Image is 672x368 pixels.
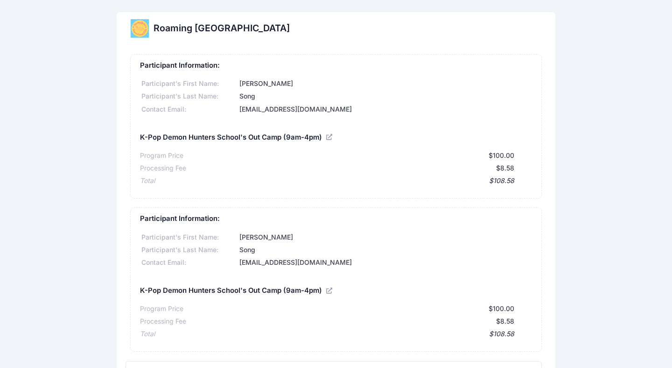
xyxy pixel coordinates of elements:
[186,317,514,326] div: $8.58
[238,105,532,114] div: [EMAIL_ADDRESS][DOMAIN_NAME]
[140,151,183,161] div: Program Price
[140,62,532,70] h5: Participant Information:
[326,133,334,142] a: View Registration Details
[155,329,514,339] div: $108.58
[140,176,155,186] div: Total
[238,79,532,89] div: [PERSON_NAME]
[140,258,238,268] div: Contact Email:
[238,92,532,101] div: Song
[140,79,238,89] div: Participant's First Name:
[140,163,186,173] div: Processing Fee
[140,317,186,326] div: Processing Fee
[238,245,532,255] div: Song
[140,215,532,223] h5: Participant Information:
[155,176,514,186] div: $108.58
[489,304,514,312] span: $100.00
[238,233,532,242] div: [PERSON_NAME]
[326,286,334,295] a: View Registration Details
[140,329,155,339] div: Total
[140,245,238,255] div: Participant's Last Name:
[489,151,514,159] span: $100.00
[140,105,238,114] div: Contact Email:
[154,23,290,34] h2: Roaming [GEOGRAPHIC_DATA]
[140,92,238,101] div: Participant's Last Name:
[140,134,322,142] h5: K-Pop Demon Hunters School's Out Camp (9am-4pm)
[238,258,532,268] div: [EMAIL_ADDRESS][DOMAIN_NAME]
[186,163,514,173] div: $8.58
[140,233,238,242] div: Participant's First Name:
[140,287,322,295] h5: K-Pop Demon Hunters School's Out Camp (9am-4pm)
[140,304,183,314] div: Program Price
